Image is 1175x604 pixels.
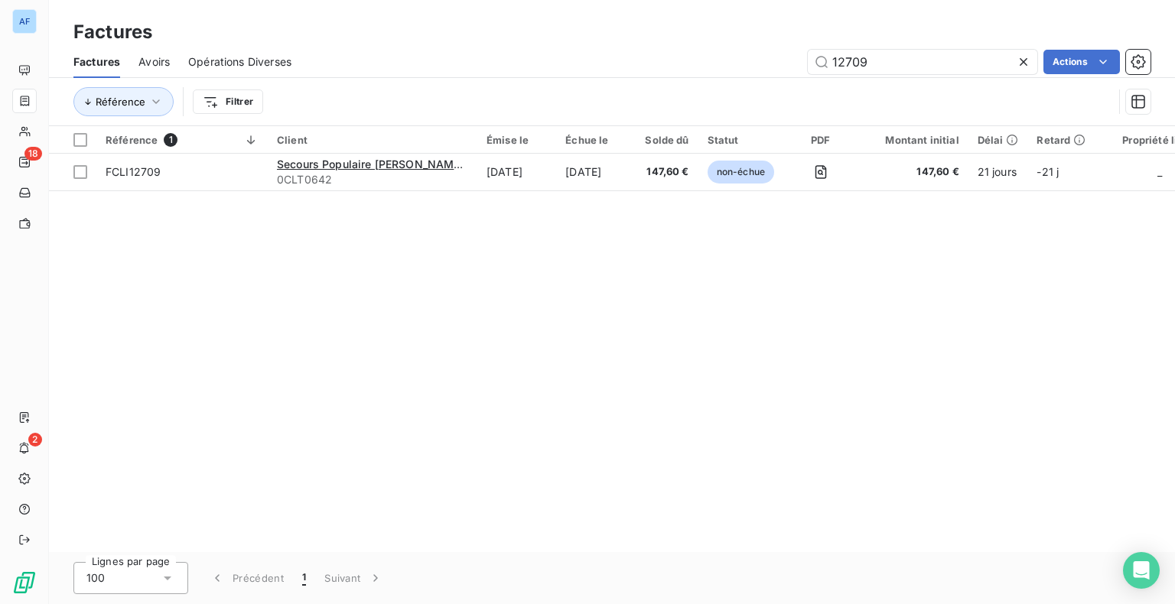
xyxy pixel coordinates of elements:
div: Open Intercom Messenger [1123,552,1160,589]
button: Actions [1043,50,1120,74]
td: 21 jours [968,154,1028,190]
img: Logo LeanPay [12,570,37,595]
button: 1 [293,562,315,594]
input: Rechercher [808,50,1037,74]
span: Factures [73,54,120,70]
span: non-échue [708,161,774,183]
button: Filtrer [193,89,263,114]
span: 1 [164,133,177,147]
span: Avoirs [138,54,170,70]
div: Délai [978,134,1019,146]
span: 100 [86,570,105,586]
div: Client [277,134,468,146]
div: AF [12,9,37,34]
span: FCLI12709 [106,165,161,178]
div: Statut [708,134,774,146]
td: [DATE] [477,154,556,190]
td: [DATE] [556,154,636,190]
div: Retard [1037,134,1085,146]
div: PDF [793,134,848,146]
button: Référence [73,87,174,116]
div: Montant initial [867,134,959,146]
button: Suivant [315,562,392,594]
div: Émise le [487,134,547,146]
button: Précédent [200,562,293,594]
span: 2 [28,433,42,447]
span: 1 [302,570,306,586]
span: _ [1157,165,1162,178]
span: 147,60 € [867,164,959,180]
span: 18 [24,147,42,161]
span: -21 j [1037,165,1059,178]
span: Référence [106,134,158,146]
h3: Factures [73,18,152,46]
span: Opérations Diverses [188,54,291,70]
span: 0CLT0642 [277,172,468,187]
span: Secours Populaire [PERSON_NAME] FCLI12709 [277,157,522,170]
div: Solde dû [645,134,688,146]
span: Référence [96,96,145,108]
span: 147,60 € [645,164,688,180]
div: Échue le [565,134,627,146]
